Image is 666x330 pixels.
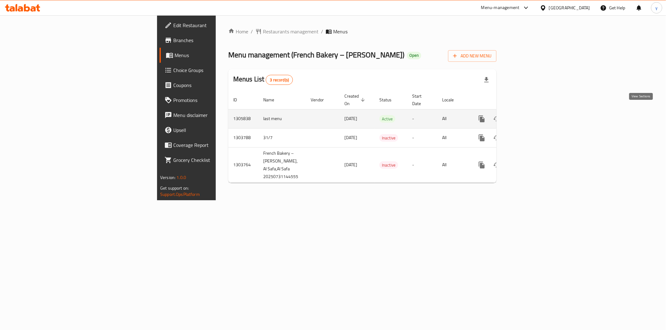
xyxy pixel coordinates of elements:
span: Coverage Report [173,141,263,149]
span: Inactive [379,134,398,142]
a: Menus [160,48,268,63]
div: [GEOGRAPHIC_DATA] [549,4,590,11]
a: Coverage Report [160,138,268,153]
span: ID [233,96,245,104]
button: more [474,158,489,172]
nav: breadcrumb [228,28,496,35]
td: - [407,128,437,147]
span: Start Date [412,92,430,107]
span: 1.0.0 [176,173,186,182]
table: enhanced table [228,90,539,183]
a: Coupons [160,78,268,93]
a: Grocery Checklist [160,153,268,167]
span: 3 record(s) [266,77,293,83]
td: - [407,147,437,182]
td: All [437,109,469,128]
a: Branches [160,33,268,48]
span: Menus [175,51,263,59]
a: Menu disclaimer [160,108,268,123]
a: Promotions [160,93,268,108]
div: Total records count [266,75,293,85]
span: Edit Restaurant [173,22,263,29]
td: 31/7 [258,128,306,147]
a: Choice Groups [160,63,268,78]
h2: Menus List [233,75,293,85]
span: [DATE] [344,133,357,142]
span: Name [263,96,282,104]
a: Support.OpsPlatform [160,190,200,198]
span: Vendor [311,96,332,104]
span: Choice Groups [173,66,263,74]
span: Coupons [173,81,263,89]
span: Created On [344,92,367,107]
span: Branches [173,36,263,44]
span: Add New Menu [453,52,491,60]
div: Inactive [379,134,398,142]
a: Restaurants management [255,28,318,35]
span: Inactive [379,162,398,169]
div: Menu-management [481,4,520,12]
th: Actions [469,90,539,109]
span: Grocery Checklist [173,156,263,164]
button: Add New Menu [448,50,496,62]
span: Locale [442,96,462,104]
td: last menu [258,109,306,128]
a: Upsell [160,123,268,138]
div: Export file [479,72,494,87]
td: French Bakery – [PERSON_NAME], Al Safa,Al Safa 20250731144555 [258,147,306,182]
div: Open [407,52,421,59]
span: Open [407,53,421,58]
button: more [474,130,489,145]
span: Get support on: [160,184,189,192]
span: Status [379,96,400,104]
td: All [437,128,469,147]
span: Restaurants management [263,28,318,35]
td: All [437,147,469,182]
span: [DATE] [344,114,357,123]
div: Inactive [379,161,398,169]
span: Menu disclaimer [173,111,263,119]
button: more [474,111,489,126]
span: y [655,4,658,11]
span: Upsell [173,126,263,134]
td: - [407,109,437,128]
span: Promotions [173,96,263,104]
span: Menu management ( French Bakery – [PERSON_NAME] ) [228,48,404,62]
li: / [321,28,323,35]
button: Change Status [489,158,504,172]
span: Version: [160,173,175,182]
a: Edit Restaurant [160,18,268,33]
span: Menus [333,28,348,35]
span: [DATE] [344,161,357,169]
span: Active [379,115,395,123]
